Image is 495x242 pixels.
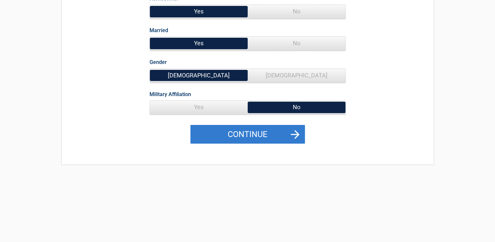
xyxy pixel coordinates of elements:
span: [DEMOGRAPHIC_DATA] [150,69,248,82]
span: No [248,5,345,18]
span: Yes [150,101,248,114]
span: Yes [150,5,248,18]
label: Married [150,26,168,35]
label: Gender [150,58,167,67]
span: Yes [150,37,248,50]
span: No [248,101,345,114]
span: [DEMOGRAPHIC_DATA] [248,69,345,82]
span: No [248,37,345,50]
button: Continue [190,125,305,144]
label: Military Affiliation [150,90,191,99]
